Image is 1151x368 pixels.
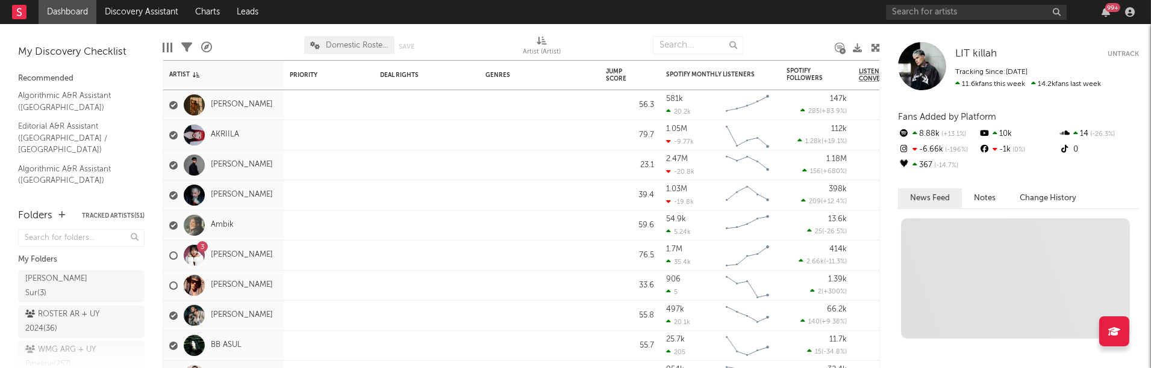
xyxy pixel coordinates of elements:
[818,289,822,295] span: 2
[25,307,110,336] div: ROSTER AR + UY 2024 ( 36 )
[823,198,845,205] span: +12.4 %
[898,126,978,142] div: 8.88k
[859,98,919,112] div: 25 %
[358,71,367,80] i: Edit settings for Priority
[823,349,845,355] span: -34.8 %
[1008,188,1088,208] button: Change History
[808,319,820,325] span: 140
[449,69,461,81] button: Filter by Deal Rights
[787,67,829,82] div: Spotify Followers
[463,71,472,80] i: Edit settings for Deal Rights
[859,278,919,293] div: 154 %
[18,253,145,267] div: My Folders
[720,241,775,271] svg: Chart title
[666,198,694,206] div: -19.8k
[163,30,172,65] div: Edit Columns
[211,250,273,260] a: [PERSON_NAME]
[1108,48,1139,60] button: Untrack
[898,158,978,173] div: 367
[1059,142,1139,158] div: 0
[485,72,564,79] div: Genres
[18,120,133,156] a: Editorial A&R Assistant ([GEOGRAPHIC_DATA] / [GEOGRAPHIC_DATA])
[810,287,847,295] div: ( )
[978,126,1058,142] div: 10k
[666,258,691,266] div: 35.4k
[859,339,919,353] div: 46 %
[666,215,686,223] div: 54.9k
[940,131,966,138] span: +13.1 %
[666,228,691,236] div: 5.24k
[201,30,212,65] div: A&R Pipeline
[211,190,273,200] a: [PERSON_NAME]
[822,108,845,115] span: +83.9 %
[584,71,593,80] i: Edit settings for Genres
[18,305,145,338] a: ROSTER AR + UY 2024(36)
[666,71,756,78] div: Spotify Monthly Listeners
[826,155,847,163] div: 1.18M
[830,95,847,103] div: 147k
[606,68,636,82] div: Jump Score
[18,45,145,60] div: My Discovery Checklist
[829,185,847,193] div: 398k
[666,348,685,356] div: 205
[829,336,847,343] div: 11.7k
[181,30,192,65] div: Filters
[962,188,1008,208] button: Notes
[898,112,996,121] span: Fans Added by Platform
[1102,7,1110,17] button: 99+
[18,89,133,114] a: Algorithmic A&R Assistant ([GEOGRAPHIC_DATA])
[666,305,684,313] div: 497k
[932,162,958,169] span: -14.7 %
[978,142,1058,158] div: -1k
[720,271,775,301] svg: Chart title
[211,220,234,230] a: Ambik
[805,138,822,145] span: 1.28k
[666,318,690,326] div: 20.1k
[211,310,273,320] a: [PERSON_NAME]
[943,147,968,153] span: -196 %
[1105,3,1120,12] div: 99 +
[720,180,775,210] svg: Chart title
[606,339,654,353] div: 55.7
[859,308,919,323] div: 13 %
[169,71,260,78] div: Artist
[666,125,687,133] div: 1.05M
[810,168,821,175] span: 156
[898,142,978,158] div: -6.66k
[955,81,1101,88] span: 14.2k fans last week
[290,72,338,79] div: Priority
[666,245,682,253] div: 1.7M
[823,168,845,175] span: +680 %
[859,128,919,143] div: 11 %
[1059,126,1139,142] div: 14
[720,90,775,120] svg: Chart title
[266,69,278,81] button: Filter by Artist
[815,349,822,355] span: 15
[823,138,845,145] span: +19.1 %
[822,319,845,325] span: +9.38 %
[666,288,678,296] div: 5
[606,278,654,293] div: 33.6
[800,317,847,325] div: ( )
[606,158,654,173] div: 23.1
[18,209,52,223] div: Folders
[799,257,847,265] div: ( )
[666,95,683,103] div: 581k
[211,130,239,140] a: AKRIILA
[18,229,145,247] input: Search for folders...
[886,5,1067,20] input: Search for artists
[380,72,443,79] div: Deal Rights
[826,259,845,265] span: -11.3 %
[720,301,775,331] svg: Chart title
[809,198,821,205] span: 209
[1088,131,1115,138] span: -26.3 %
[955,81,1025,88] span: 11.6k fans this week
[18,270,145,302] a: [PERSON_NAME] Sur(3)
[824,228,845,235] span: -26.5 %
[828,275,847,283] div: 1.39k
[211,100,273,110] a: [PERSON_NAME]
[797,137,847,145] div: ( )
[828,215,847,223] div: 13.6k
[211,280,273,290] a: [PERSON_NAME]
[570,69,582,81] button: Filter by Genres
